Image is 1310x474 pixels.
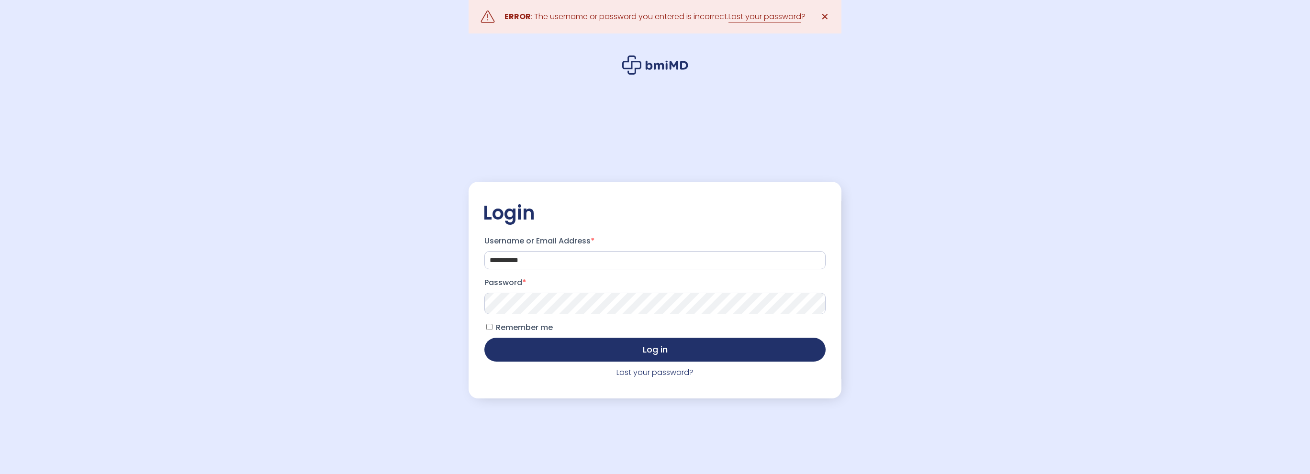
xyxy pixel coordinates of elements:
a: ✕ [815,7,834,26]
a: Lost your password? [616,367,694,378]
label: Password [484,275,826,290]
a: Lost your password [728,11,801,22]
input: Remember me [486,324,493,330]
h2: Login [483,201,827,225]
label: Username or Email Address [484,233,826,249]
div: : The username or password you entered is incorrect. ? [504,10,806,23]
button: Log in [484,338,826,362]
strong: ERROR [504,11,531,22]
span: Remember me [496,322,553,333]
span: ✕ [821,10,829,23]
